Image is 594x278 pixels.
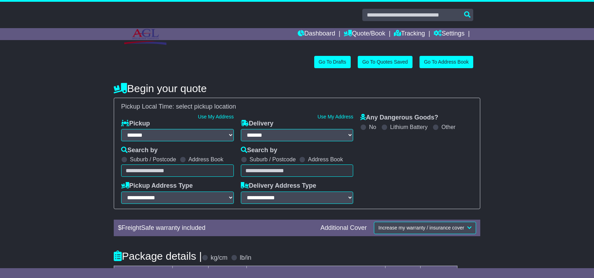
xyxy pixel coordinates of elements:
[360,114,438,122] label: Any Dangerous Goods?
[369,124,376,130] label: No
[434,28,464,40] a: Settings
[211,254,227,262] label: kg/cm
[298,28,335,40] a: Dashboard
[241,120,273,128] label: Delivery
[390,124,428,130] label: Lithium Battery
[378,225,464,231] span: Increase my warranty / insurance cover
[114,83,480,94] h4: Begin your quote
[121,182,193,190] label: Pickup Address Type
[317,114,353,119] a: Use My Address
[314,56,351,68] a: Go To Drafts
[308,156,343,163] label: Address Book
[441,124,455,130] label: Other
[198,114,234,119] a: Use My Address
[130,156,176,163] label: Suburb / Postcode
[240,254,251,262] label: lb/in
[344,28,385,40] a: Quote/Book
[118,103,476,111] div: Pickup Local Time:
[394,28,425,40] a: Tracking
[121,120,150,128] label: Pickup
[114,250,202,262] h4: Package details |
[374,222,476,234] button: Increase my warranty / insurance cover
[358,56,412,68] a: Go To Quotes Saved
[250,156,296,163] label: Suburb / Postcode
[176,103,236,110] span: select pickup location
[121,147,158,154] label: Search by
[317,224,370,232] div: Additional Cover
[241,182,316,190] label: Delivery Address Type
[189,156,224,163] label: Address Book
[420,56,473,68] a: Go To Address Book
[114,224,317,232] div: $ FreightSafe warranty included
[241,147,277,154] label: Search by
